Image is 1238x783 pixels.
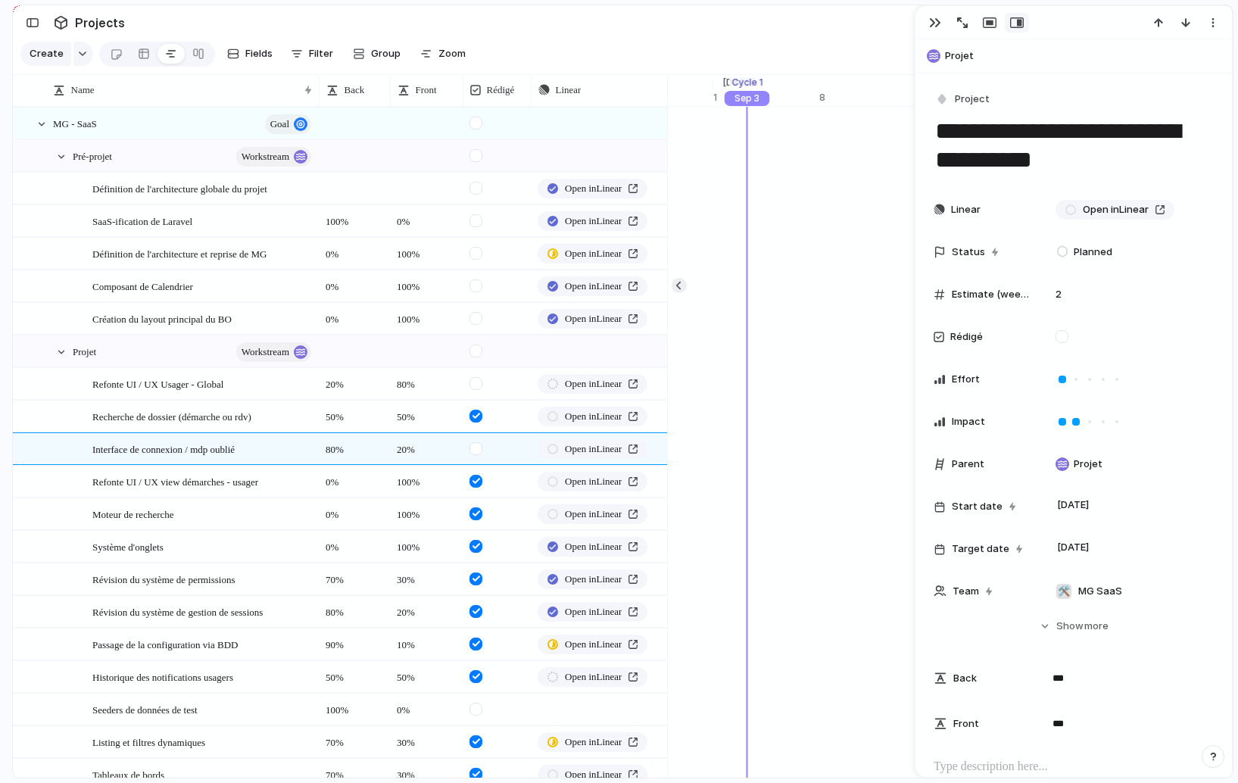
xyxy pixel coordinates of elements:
span: Open in Linear [565,637,622,652]
span: 20% [391,597,462,620]
span: Target date [952,541,1009,557]
a: Open inLinear [538,667,647,687]
span: Open in Linear [565,214,622,229]
span: Création du layout principal du BO [92,310,232,327]
span: 100% [391,304,462,327]
span: Filter [309,46,333,61]
span: 20% [391,434,462,457]
span: Composant de Calendrier [92,277,193,295]
span: 100% [320,694,389,718]
a: Open inLinear [538,211,647,231]
span: 50% [391,401,462,425]
span: 2 [1049,287,1068,302]
span: Rédigé [950,329,983,345]
span: Open in Linear [565,376,622,391]
span: 70% [320,760,389,783]
span: Recherche de dossier (démarche ou rdv) [92,407,251,425]
span: 100% [391,532,462,555]
span: 100% [391,466,462,490]
span: workstream [242,342,289,363]
a: Open inLinear [538,569,647,589]
span: Pré-projet [73,147,112,164]
a: Open inLinear [538,407,647,426]
span: SaaS-ification de Laravel [92,212,192,229]
span: Open in Linear [565,246,622,261]
button: Showmore [934,613,1214,640]
span: 0% [320,304,389,327]
span: Create [30,46,64,61]
span: Open in Linear [565,279,622,294]
span: 100% [391,271,462,295]
span: 0% [320,271,389,295]
a: Open inLinear [538,732,647,752]
button: Fields [221,42,279,66]
button: Create [20,42,71,66]
span: Révision du système de gestion de sessions [92,603,263,620]
span: workstream [242,146,289,167]
span: Status [952,245,985,260]
span: 50% [320,401,389,425]
span: Refonte UI / UX Usager - Global [92,375,223,392]
span: Révision du système de permissions [92,570,235,588]
span: Estimate (weeks) [952,287,1031,302]
a: Open inLinear [538,472,647,491]
span: 0% [320,239,389,262]
span: Start date [952,499,1003,514]
span: Group [371,46,401,61]
a: Open inLinear [538,439,647,459]
span: Linear [951,202,981,217]
span: [DATE] [1053,496,1093,514]
span: Listing et filtres dynamiques [92,733,205,750]
span: Refonte UI / UX view démarches - usager [92,473,258,490]
span: 100% [391,499,462,523]
button: Group [345,42,408,66]
a: Open inLinear [538,602,647,622]
span: Effort [952,372,980,387]
button: Projet [922,44,1225,68]
a: Open inLinear [1056,200,1174,220]
span: 20% [320,369,389,392]
span: more [1084,619,1109,634]
span: Open in Linear [1083,202,1149,217]
button: workstream [236,342,311,362]
span: Open in Linear [565,409,622,424]
span: MG - SaaS [53,114,97,132]
span: Système d'onglets [92,538,164,555]
span: 30% [391,564,462,588]
span: 0% [391,694,462,718]
span: 50% [391,662,462,685]
span: 100% [391,239,462,262]
span: 70% [320,564,389,588]
span: Fields [245,46,273,61]
span: 100% [320,206,389,229]
a: Open inLinear [538,537,647,557]
span: Open in Linear [565,735,622,750]
span: Open in Linear [565,474,622,489]
button: Project [932,89,994,111]
span: 80% [320,597,389,620]
span: Open in Linear [565,572,622,587]
span: Open in Linear [565,604,622,619]
span: Moteur de recherche [92,505,174,523]
span: Interface de connexion / mdp oublié [92,440,235,457]
span: 70% [320,727,389,750]
div: 8 [819,91,925,105]
span: Back [953,671,977,686]
span: 30% [391,760,462,783]
a: Open inLinear [538,374,647,394]
a: Open inLinear [538,635,647,654]
span: Impact [952,414,985,429]
span: 90% [320,629,389,653]
span: 80% [320,434,389,457]
span: Project [955,92,990,107]
span: Open in Linear [565,507,622,522]
span: Projects [72,9,128,36]
span: goal [270,114,289,135]
span: Planned [1074,245,1112,260]
span: Seeders de données de test [92,700,198,718]
span: Projet [73,342,96,360]
span: 0% [320,532,389,555]
span: Open in Linear [565,181,622,196]
button: Filter [285,42,339,66]
span: Zoom [438,46,466,61]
